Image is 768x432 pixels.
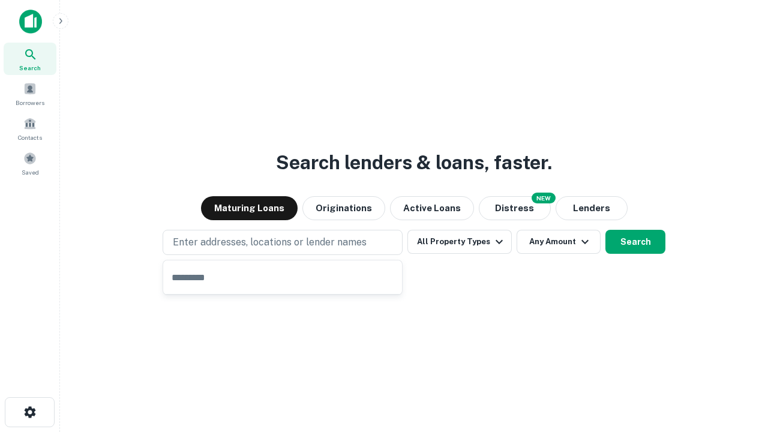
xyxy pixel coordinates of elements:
iframe: Chat Widget [708,336,768,394]
span: Saved [22,167,39,177]
h3: Search lenders & loans, faster. [276,148,552,177]
button: Enter addresses, locations or lender names [163,230,403,255]
button: Active Loans [390,196,474,220]
button: Search distressed loans with lien and other non-mortgage details. [479,196,551,220]
span: Contacts [18,133,42,142]
a: Contacts [4,112,56,145]
button: All Property Types [407,230,512,254]
a: Search [4,43,56,75]
button: Originations [302,196,385,220]
img: capitalize-icon.png [19,10,42,34]
button: Any Amount [517,230,601,254]
a: Borrowers [4,77,56,110]
div: NEW [532,193,556,203]
button: Search [605,230,665,254]
button: Maturing Loans [201,196,298,220]
span: Search [19,63,41,73]
button: Lenders [556,196,628,220]
span: Borrowers [16,98,44,107]
a: Saved [4,147,56,179]
p: Enter addresses, locations or lender names [173,235,367,250]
